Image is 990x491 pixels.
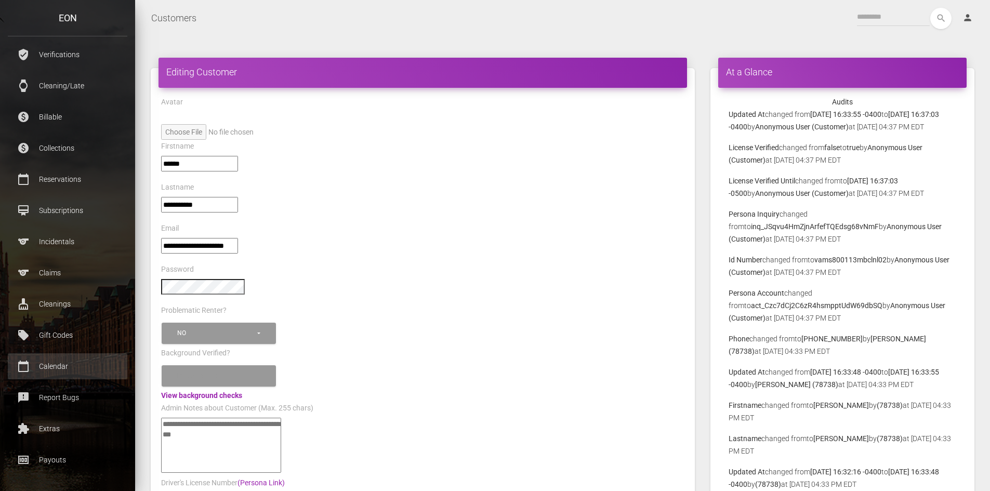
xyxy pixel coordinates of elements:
a: verified_user Verifications [8,42,127,68]
a: calendar_today Reservations [8,166,127,192]
label: Admin Notes about Customer (Max. 255 chars) [161,403,313,414]
b: [PERSON_NAME] [813,401,869,409]
b: Id Number [729,256,762,264]
p: Calendar [16,359,120,374]
p: Verifications [16,47,120,62]
p: Claims [16,265,120,281]
a: local_offer Gift Codes [8,322,127,348]
p: changed from to by at [DATE] 04:37 PM EDT [729,208,956,245]
label: Avatar [161,97,183,108]
p: Incidentals [16,234,120,249]
b: false [824,143,840,152]
b: License Verified [729,143,779,152]
b: [DATE] 16:33:48 -0400 [810,368,881,376]
a: cleaning_services Cleanings [8,291,127,317]
p: changed from to by at [DATE] 04:37 PM EDT [729,141,956,166]
a: paid Billable [8,104,127,130]
b: inq_JSqvu4HmZjnArfefTQEdsg68vNmF [751,222,879,231]
a: (Persona Link) [237,479,285,487]
b: (78738) [877,401,903,409]
label: Lastname [161,182,194,193]
label: Firstname [161,141,194,152]
b: Updated At [729,368,765,376]
p: Subscriptions [16,203,120,218]
label: Driver's License Number [161,478,285,488]
p: changed from to by at [DATE] 04:33 PM EDT [729,333,956,357]
p: changed from to by at [DATE] 04:37 PM EDT [729,287,956,324]
a: feedback Report Bugs [8,384,127,410]
b: [DATE] 16:33:55 -0400 [810,110,881,118]
p: changed from to by at [DATE] 04:33 PM EDT [729,466,956,490]
b: License Verified Until [729,177,795,185]
p: changed from to by at [DATE] 04:33 PM EDT [729,366,956,391]
i: person [962,12,973,23]
b: Anonymous User (Customer) [755,189,849,197]
a: sports Claims [8,260,127,286]
b: vams800113mbclnl02 [814,256,887,264]
p: changed from to by at [DATE] 04:33 PM EDT [729,399,956,424]
b: act_Czc7dCj2C6zR4hsmpptUdW69dbSQ [751,301,882,310]
p: Collections [16,140,120,156]
label: Background Verified? [161,348,230,359]
b: [PHONE_NUMBER] [801,335,863,343]
b: true [847,143,860,152]
b: [PERSON_NAME] (78738) [755,380,838,389]
a: extension Extras [8,416,127,442]
a: person [955,8,982,29]
p: Payouts [16,452,120,468]
b: Lastname [729,434,761,443]
a: sports Incidentals [8,229,127,255]
p: changed from to by at [DATE] 04:37 PM EDT [729,108,956,133]
p: Cleaning/Late [16,78,120,94]
a: View background checks [161,391,242,400]
p: Report Bugs [16,390,120,405]
a: paid Collections [8,135,127,161]
p: Gift Codes [16,327,120,343]
h4: Editing Customer [166,65,679,78]
a: watch Cleaning/Late [8,73,127,99]
a: calendar_today Calendar [8,353,127,379]
b: [DATE] 16:32:16 -0400 [810,468,881,476]
p: Extras [16,421,120,436]
label: Problematic Renter? [161,306,227,316]
b: Firstname [729,401,761,409]
p: changed from to by at [DATE] 04:33 PM EDT [729,432,956,457]
b: Anonymous User (Customer) [755,123,849,131]
p: Cleanings [16,296,120,312]
label: Email [161,223,179,234]
b: Updated At [729,468,765,476]
a: money Payouts [8,447,127,473]
a: card_membership Subscriptions [8,197,127,223]
div: No [177,329,256,338]
p: changed from to by at [DATE] 04:37 PM EDT [729,175,956,200]
button: No [162,323,276,344]
button: Please select [162,365,276,387]
b: Updated At [729,110,765,118]
div: Please select [177,371,256,380]
b: [PERSON_NAME] [813,434,869,443]
strong: Audits [832,98,853,106]
b: (78738) [877,434,903,443]
button: search [930,8,952,29]
p: Reservations [16,171,120,187]
b: Persona Account [729,289,784,297]
p: changed from to by at [DATE] 04:37 PM EDT [729,254,956,278]
b: Phone [729,335,749,343]
h4: At a Glance [726,65,959,78]
b: Persona Inquiry [729,210,780,218]
label: Password [161,264,194,275]
b: (78738) [755,480,781,488]
a: Customers [151,5,196,31]
p: Billable [16,109,120,125]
